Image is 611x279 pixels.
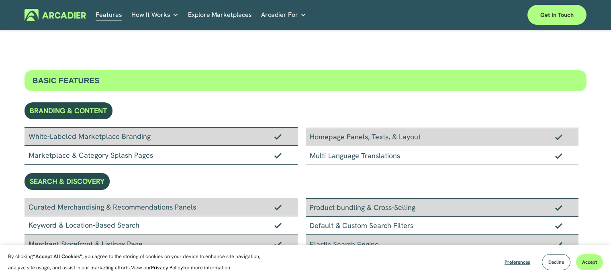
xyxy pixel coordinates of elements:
[505,259,530,265] span: Preferences
[25,234,298,253] div: Merchant Storefront & Listings Page
[25,102,112,119] div: BRANDING & CONTENT
[306,146,579,165] div: Multi-Language Translations
[261,9,307,21] a: folder dropdown
[25,216,298,234] div: Keyword & Location-Based Search
[527,5,586,25] a: Get in touch
[274,134,282,139] img: Checkmark
[582,259,597,265] span: Accept
[274,204,282,210] img: Checkmark
[274,241,282,247] img: Checkmark
[261,9,298,20] span: Arcadier For
[274,153,282,158] img: Checkmark
[555,242,562,247] img: Checkmark
[25,127,298,146] div: White-Labeled Marketplace Branding
[131,9,179,21] a: folder dropdown
[8,251,269,273] p: By clicking , you agree to the storing of cookies on your device to enhance site navigation, anal...
[555,153,562,159] img: Checkmark
[274,222,282,228] img: Checkmark
[555,205,562,210] img: Checkmark
[131,9,170,20] span: How It Works
[542,254,570,270] button: Decline
[151,264,183,271] a: Privacy Policy
[25,70,586,91] div: BASIC FEATURES
[25,198,298,216] div: Curated Merchandising & Recommendations Panels
[306,235,579,254] div: Elastic Search Engine
[555,223,562,228] img: Checkmark
[306,198,579,217] div: Product bundling & Cross-Selling
[188,9,252,21] a: Explore Marketplaces
[548,259,564,265] span: Decline
[25,146,298,165] div: Marketplace & Category Splash Pages
[33,253,82,260] strong: “Accept All Cookies”
[96,9,122,21] a: Features
[25,173,110,190] div: SEARCH & DISCOVERY
[306,217,579,235] div: Default & Custom Search Filters
[499,254,536,270] button: Preferences
[576,254,603,270] button: Accept
[555,134,562,140] img: Checkmark
[306,128,579,146] div: Homepage Panels, Texts, & Layout
[25,9,86,21] img: Arcadier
